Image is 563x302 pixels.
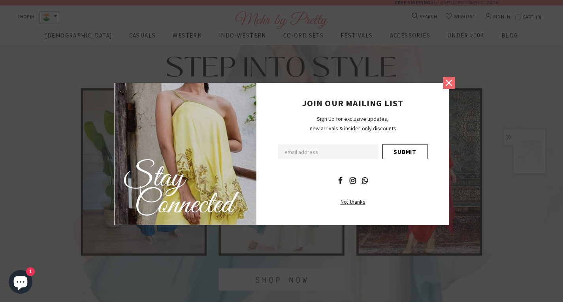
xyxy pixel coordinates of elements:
[302,98,403,109] span: JOIN OUR MAILING LIST
[382,144,427,159] input: Submit
[443,77,455,89] a: Close
[6,270,35,296] inbox-online-store-chat: Shopify online store chat
[310,115,396,132] span: Sign Up for exclusive updates, new arrivals & insider-only discounts
[341,198,365,205] span: No, thanks
[278,144,378,159] input: Email Address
